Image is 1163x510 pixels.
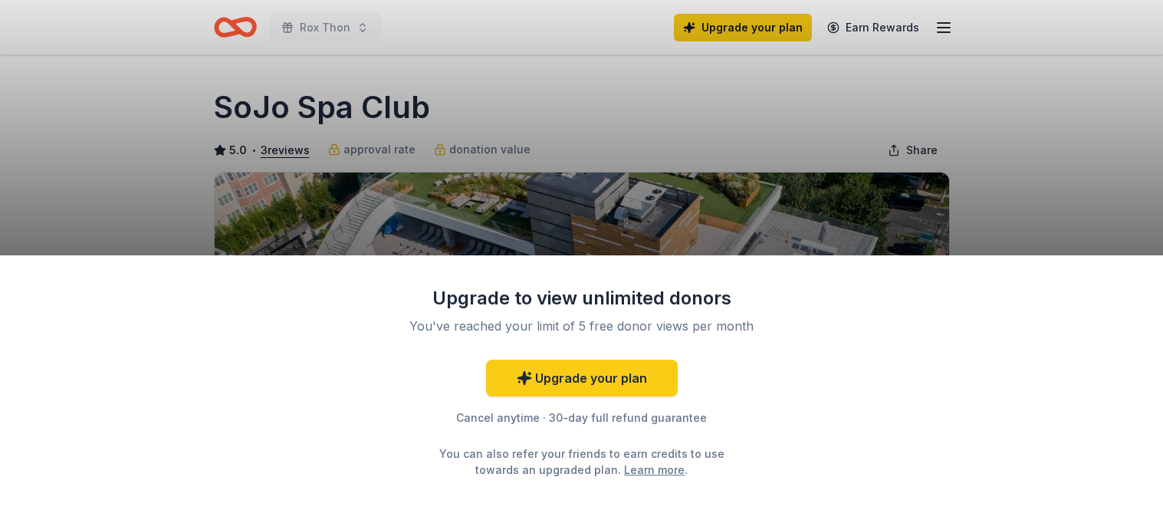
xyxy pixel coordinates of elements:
div: You've reached your limit of 5 free donor views per month [401,317,763,335]
div: Cancel anytime · 30-day full refund guarantee [383,409,781,427]
div: You can also refer your friends to earn credits to use towards an upgraded plan. . [425,446,738,478]
div: Upgrade to view unlimited donors [383,286,781,311]
a: Upgrade your plan [486,360,678,396]
a: Learn more [624,462,685,478]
